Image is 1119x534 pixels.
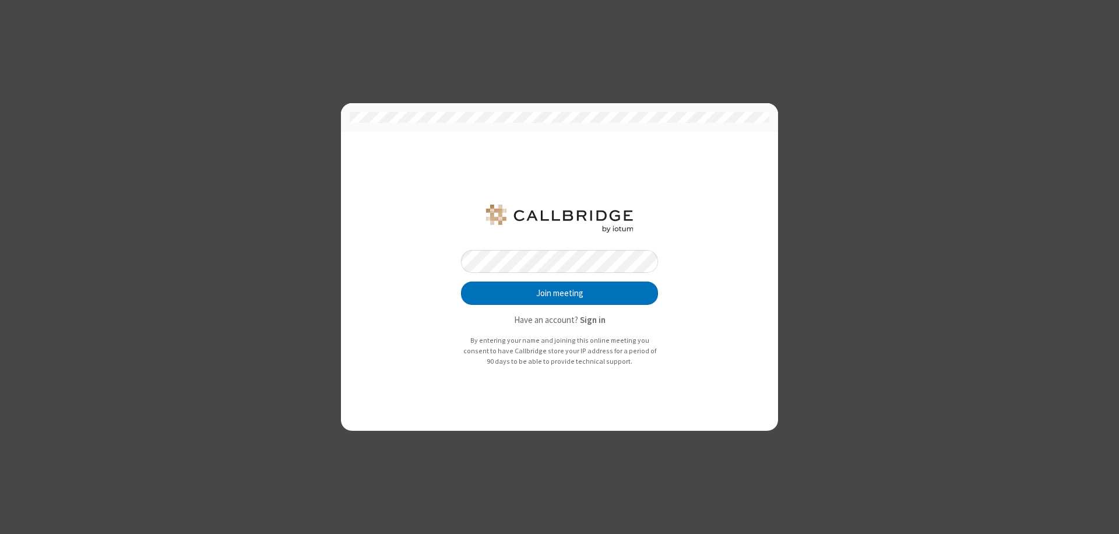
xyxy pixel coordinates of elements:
button: Join meeting [461,282,658,305]
p: Have an account? [461,314,658,327]
button: Sign in [580,314,606,327]
strong: Sign in [580,314,606,325]
p: By entering your name and joining this online meeting you consent to have Callbridge store your I... [461,335,658,366]
img: QA Selenium DO NOT DELETE OR CHANGE [484,205,635,233]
